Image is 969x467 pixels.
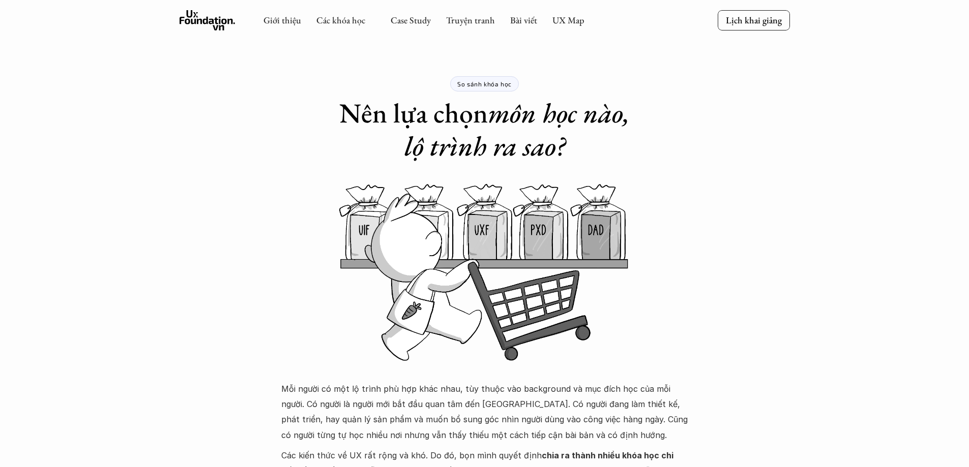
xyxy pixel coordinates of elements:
[446,14,495,26] a: Truyện tranh
[263,14,301,26] a: Giới thiệu
[457,80,512,87] p: So sánh khóa học
[316,14,365,26] a: Các khóa học
[726,14,782,26] p: Lịch khai giảng
[510,14,537,26] a: Bài viết
[327,97,642,163] h1: Nên lựa chọn
[281,381,688,443] p: Mỗi người có một lộ trình phù hợp khác nhau, tùy thuộc vào background và mục đích học của mỗi ngư...
[404,95,636,164] em: môn học nào, lộ trình ra sao?
[391,14,431,26] a: Case Study
[552,14,584,26] a: UX Map
[718,10,790,30] a: Lịch khai giảng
